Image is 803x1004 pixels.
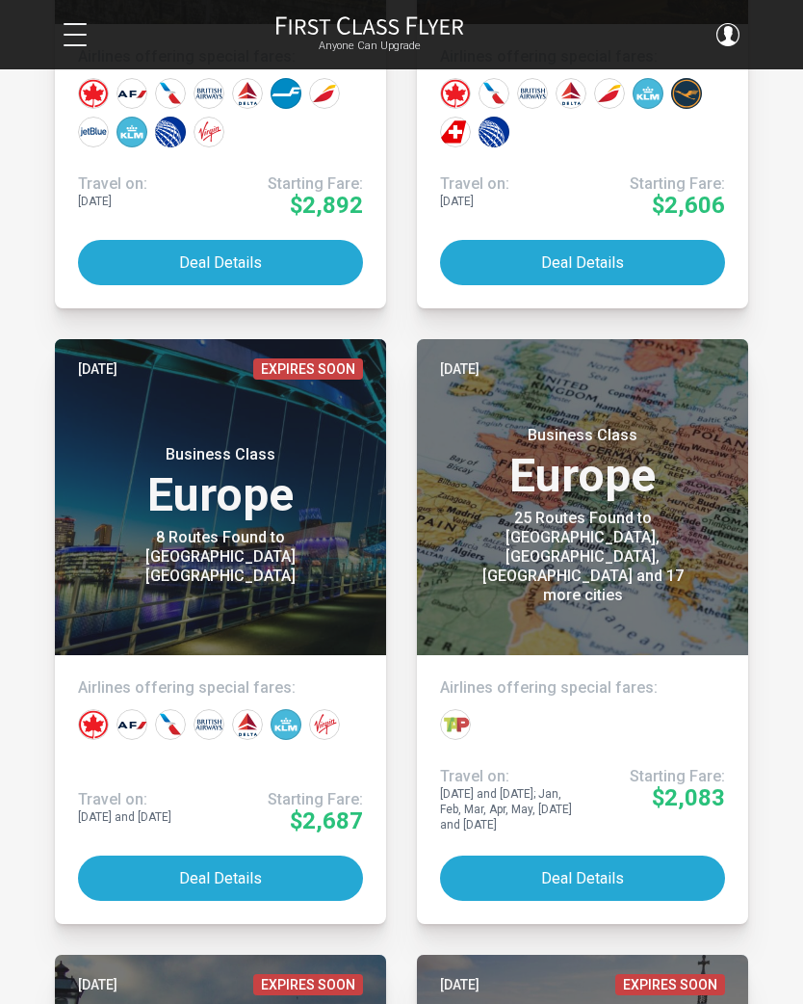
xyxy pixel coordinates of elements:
[556,78,586,109] div: Delta Airlines
[100,445,341,464] small: Business Class
[117,117,147,147] div: KLM
[517,78,548,109] div: British Airways
[440,78,471,109] div: Air Canada
[440,974,479,995] time: [DATE]
[155,117,186,147] div: United
[275,15,464,54] a: First Class FlyerAnyone Can Upgrade
[440,678,725,698] h4: Airlines offering special fares:
[100,528,341,586] div: 8 Routes Found to [GEOGRAPHIC_DATA] [GEOGRAPHIC_DATA]
[440,117,471,147] div: Swiss
[155,78,186,109] div: American Airlines
[440,709,471,740] div: TAP Portugal
[117,78,147,109] div: Air France
[440,358,479,380] time: [DATE]
[155,709,186,740] div: American Airlines
[232,78,263,109] div: Delta Airlines
[275,40,464,53] small: Anyone Can Upgrade
[271,709,301,740] div: KLM
[78,974,117,995] time: [DATE]
[194,117,224,147] div: Virgin Atlantic
[594,78,625,109] div: Iberia
[253,358,363,380] span: Expires Soon
[479,117,509,147] div: United
[615,974,725,995] span: Expires Soon
[194,78,224,109] div: British Airways
[78,78,109,109] div: Air Canada
[479,78,509,109] div: American Airlines
[440,856,725,901] button: Deal Details
[78,856,363,901] button: Deal Details
[78,117,109,147] div: JetBlue
[194,709,224,740] div: British Airways
[78,358,117,380] time: [DATE]
[633,78,663,109] div: KLM
[117,709,147,740] div: Air France
[78,445,363,518] h3: Europe
[417,339,748,924] a: [DATE]Business ClassEurope25 Routes Found to [GEOGRAPHIC_DATA], [GEOGRAPHIC_DATA], [GEOGRAPHIC_DA...
[232,709,263,740] div: Delta Airlines
[55,339,386,924] a: [DATE]Expires SoonBusiness ClassEurope8 Routes Found to [GEOGRAPHIC_DATA] [GEOGRAPHIC_DATA]Airlin...
[440,240,725,285] button: Deal Details
[440,426,725,499] h3: Europe
[253,974,363,995] span: Expires Soon
[78,709,109,740] div: Air Canada
[309,78,340,109] div: Iberia
[462,426,703,445] small: Business Class
[309,709,340,740] div: Virgin Atlantic
[78,240,363,285] button: Deal Details
[671,78,702,109] div: Lufthansa
[78,678,363,698] h4: Airlines offering special fares:
[275,15,464,36] img: First Class Flyer
[271,78,301,109] div: Finnair
[462,509,703,605] div: 25 Routes Found to [GEOGRAPHIC_DATA], [GEOGRAPHIC_DATA], [GEOGRAPHIC_DATA] and 17 more cities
